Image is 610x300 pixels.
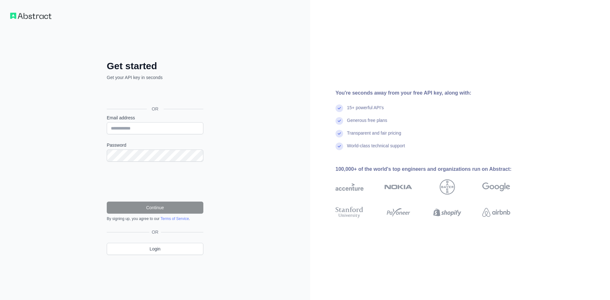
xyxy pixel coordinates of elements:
[107,60,203,72] h2: Get started
[107,169,203,194] iframe: reCAPTCHA
[107,115,203,121] label: Email address
[482,179,510,195] img: google
[384,179,412,195] img: nokia
[335,143,343,150] img: check mark
[347,117,387,130] div: Generous free plans
[160,217,189,221] a: Terms of Service
[440,179,455,195] img: bayer
[107,216,203,221] div: By signing up, you agree to our .
[104,88,205,102] iframe: Sign in with Google Button
[107,74,203,81] p: Get your API key in seconds
[107,243,203,255] a: Login
[335,179,363,195] img: accenture
[107,142,203,148] label: Password
[10,13,51,19] img: Workflow
[335,89,531,97] div: You're seconds away from your free API key, along with:
[107,202,203,214] button: Continue
[433,205,461,219] img: shopify
[335,104,343,112] img: check mark
[384,205,412,219] img: payoneer
[347,143,405,155] div: World-class technical support
[147,106,164,112] span: OR
[482,205,510,219] img: airbnb
[335,165,531,173] div: 100,000+ of the world's top engineers and organizations run on Abstract:
[335,205,363,219] img: stanford university
[335,117,343,125] img: check mark
[149,229,161,235] span: OR
[335,130,343,137] img: check mark
[347,130,401,143] div: Transparent and fair pricing
[347,104,384,117] div: 15+ powerful API's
